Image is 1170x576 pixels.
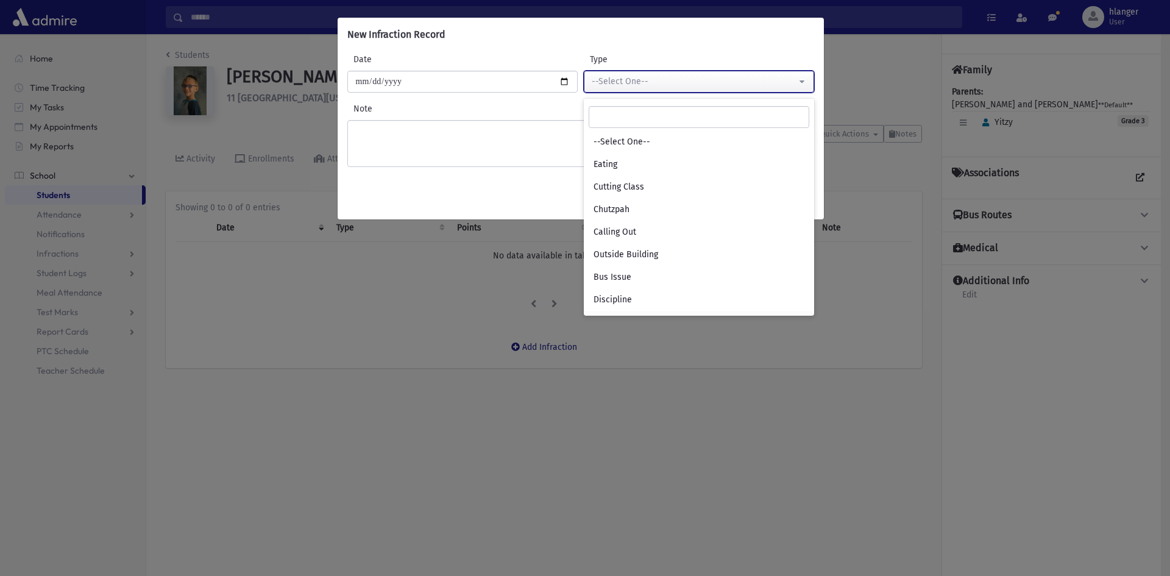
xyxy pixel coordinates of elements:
[594,181,644,193] span: Cutting Class
[594,294,632,306] span: Discipline
[589,106,809,128] input: Search
[594,226,636,238] span: Calling Out
[594,136,650,148] span: --Select One--
[594,271,631,283] span: Bus Issue
[592,75,796,88] div: --Select One--
[347,53,463,66] label: Date
[584,53,699,66] label: Type
[594,204,629,216] span: Chutzpah
[347,27,445,42] h6: New Infraction Record
[594,249,658,261] span: Outside Building
[594,158,617,171] span: Eating
[584,71,814,93] button: --Select One--
[347,102,814,115] label: Note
